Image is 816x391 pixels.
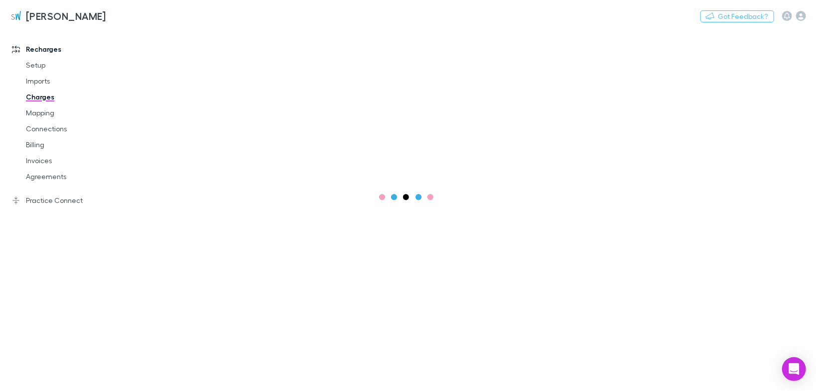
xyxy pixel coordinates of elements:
h3: [PERSON_NAME] [26,10,106,22]
a: Charges [16,89,131,105]
a: Agreements [16,169,131,185]
a: Setup [16,57,131,73]
a: Connections [16,121,131,137]
button: Got Feedback? [700,10,774,22]
a: Invoices [16,153,131,169]
a: [PERSON_NAME] [4,4,112,28]
a: Billing [16,137,131,153]
a: Practice Connect [2,193,131,208]
img: Sinclair Wilson's Logo [10,10,22,22]
div: Open Intercom Messenger [782,357,806,381]
a: Recharges [2,41,131,57]
a: Imports [16,73,131,89]
a: Mapping [16,105,131,121]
